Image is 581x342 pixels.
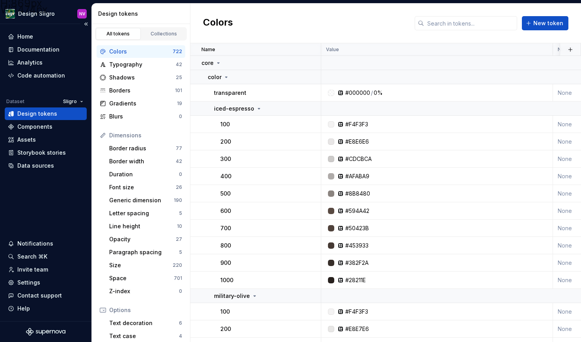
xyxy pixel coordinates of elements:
[220,207,231,215] p: 600
[214,292,250,300] p: military-olive
[5,302,87,315] button: Help
[106,155,185,168] a: Border width42
[345,224,369,232] div: #50423B
[97,84,185,97] a: Borders101
[176,145,182,152] div: 77
[17,72,65,79] div: Code automation
[97,45,185,58] a: Colors722
[109,74,176,81] div: Shadows
[345,190,370,198] div: #8B8480
[5,30,87,43] a: Home
[106,181,185,194] a: Font size26
[97,110,185,123] a: Blurs0
[109,144,176,152] div: Border radius
[109,87,175,94] div: Borders
[109,196,174,204] div: Generic dimension
[97,97,185,110] a: Gradients19
[179,288,182,294] div: 0
[371,89,373,97] div: /
[201,46,215,53] p: Name
[17,110,57,118] div: Design tokens
[17,292,62,299] div: Contact support
[345,259,369,267] div: #382F2A
[5,56,87,69] a: Analytics
[345,89,370,97] div: #000000
[109,48,173,55] div: Colors
[17,305,30,312] div: Help
[220,224,231,232] p: 700
[345,207,369,215] div: #594A42
[220,242,231,250] p: 800
[179,171,182,177] div: 0
[109,319,179,327] div: Text decoration
[203,16,233,30] h2: Colors
[17,253,47,261] div: Search ⌘K
[17,240,53,248] div: Notifications
[5,69,87,82] a: Code automation
[179,320,182,326] div: 6
[173,262,182,268] div: 220
[109,287,179,295] div: Z-index
[106,207,185,220] a: Letter spacing5
[345,242,369,250] div: #453933
[177,223,182,229] div: 10
[106,194,185,207] a: Generic dimension190
[26,328,65,336] svg: Supernova Logo
[17,123,52,131] div: Components
[345,138,369,146] div: #E8E6E6
[533,19,563,27] span: New token
[220,190,231,198] p: 500
[5,289,87,302] button: Contact support
[109,235,176,243] div: Opacity
[5,43,87,56] a: Documentation
[220,120,230,128] p: 100
[179,210,182,216] div: 5
[0,0,48,13] div: H:869px W:1474px
[5,237,87,250] button: Notifications
[109,306,182,314] div: Options
[220,308,230,316] p: 100
[374,89,383,97] div: 0%
[220,138,231,146] p: 200
[345,325,369,333] div: #E8E7E6
[5,133,87,146] a: Assets
[144,31,184,37] div: Collections
[6,98,24,105] div: Dataset
[109,131,182,139] div: Dimensions
[345,308,368,316] div: #F4F3F3
[109,261,173,269] div: Size
[177,100,182,107] div: 19
[5,107,87,120] a: Design tokens
[17,136,36,144] div: Assets
[176,236,182,242] div: 27
[522,16,568,30] button: New token
[109,183,176,191] div: Font size
[176,74,182,81] div: 25
[80,18,91,30] button: Collapse sidebar
[109,170,179,178] div: Duration
[109,274,174,282] div: Space
[109,248,179,256] div: Paragraph spacing
[98,10,187,18] div: Design tokens
[17,59,43,67] div: Analytics
[174,275,182,281] div: 701
[17,279,40,287] div: Settings
[109,209,179,217] div: Letter spacing
[5,146,87,159] a: Storybook stories
[179,333,182,339] div: 4
[220,259,231,267] p: 900
[17,266,48,274] div: Invite team
[175,87,182,94] div: 101
[179,249,182,255] div: 5
[106,317,185,329] a: Text decoration6
[17,162,54,170] div: Data sources
[17,149,66,157] div: Storybook stories
[106,272,185,285] a: Space701
[106,246,185,259] a: Paragraph spacing5
[5,250,87,263] button: Search ⌘K
[106,168,185,181] a: Duration0
[176,184,182,190] div: 26
[208,73,222,81] p: color
[99,31,138,37] div: All tokens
